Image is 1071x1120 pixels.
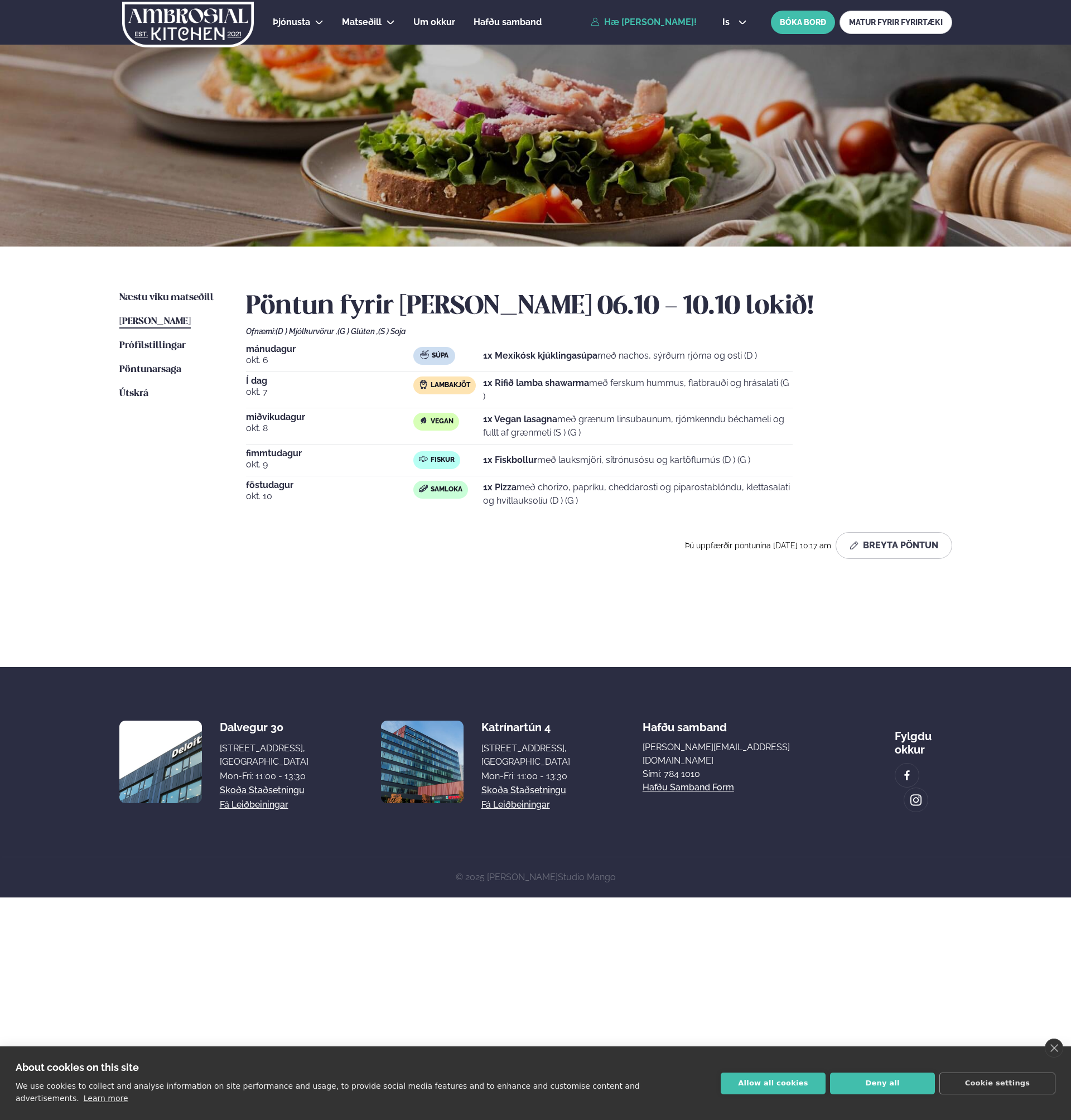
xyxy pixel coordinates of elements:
span: Hafðu samband [643,712,727,734]
div: Mon-Fri: 11:00 - 13:30 [220,770,308,783]
p: We use cookies to collect and analyse information on site performance and usage, to provide socia... [16,1082,640,1103]
div: [STREET_ADDRESS], [GEOGRAPHIC_DATA] [481,742,570,769]
a: [PERSON_NAME][EMAIL_ADDRESS][DOMAIN_NAME] [643,741,822,767]
a: Studio Mango [558,872,616,882]
a: Hafðu samband form [643,781,734,794]
div: Mon-Fri: 11:00 - 13:30 [481,770,570,783]
span: Prófílstillingar [119,341,186,350]
span: Um okkur [413,17,455,27]
a: [PERSON_NAME] [119,315,191,329]
span: okt. 10 [246,490,413,503]
button: is [713,18,755,27]
span: (G ) Glúten , [337,327,378,336]
p: með nachos, sýrðum rjóma og osti (D ) [483,349,757,363]
h2: Pöntun fyrir [PERSON_NAME] 06.10 - 10.10 lokið! [246,291,952,322]
strong: 1x Pizza [483,482,517,493]
a: close [1045,1039,1063,1058]
a: image alt [895,764,919,787]
span: okt. 8 [246,422,413,435]
a: Útskrá [119,387,148,400]
a: Hafðu samband [474,16,542,29]
a: Learn more [84,1094,128,1103]
img: Vegan.svg [419,416,428,425]
span: Næstu viku matseðill [119,293,214,302]
span: okt. 9 [246,458,413,471]
span: Lambakjöt [431,381,470,390]
span: [PERSON_NAME] [119,317,191,326]
img: image alt [381,721,464,803]
div: Ofnæmi: [246,327,952,336]
p: með lauksmjöri, sítrónusósu og kartöflumús (D ) (G ) [483,453,750,467]
img: fish.svg [419,455,428,464]
span: okt. 7 [246,385,413,399]
span: Í dag [246,376,413,385]
img: soup.svg [420,350,429,359]
a: Um okkur [413,16,455,29]
a: Næstu viku matseðill [119,291,214,305]
span: Hafðu samband [474,17,542,27]
span: Vegan [431,417,454,426]
a: Fá leiðbeiningar [481,798,550,812]
a: Pöntunarsaga [119,363,181,376]
a: Skoða staðsetningu [220,784,305,797]
p: með ferskum hummus, flatbrauði og hrásalati (G ) [483,376,793,403]
span: (D ) Mjólkurvörur , [276,327,337,336]
button: Cookie settings [939,1073,1055,1094]
strong: About cookies on this site [16,1061,139,1073]
a: Skoða staðsetningu [481,784,566,797]
strong: 1x Vegan lasagna [483,414,557,424]
a: MATUR FYRIR FYRIRTÆKI [840,11,952,34]
button: Deny all [830,1073,935,1094]
span: Þjónusta [273,17,310,27]
a: Fá leiðbeiningar [220,798,288,812]
div: Fylgdu okkur [895,721,952,756]
p: með grænum linsubaunum, rjómkenndu béchameli og fullt af grænmeti (S ) (G ) [483,413,793,440]
span: Súpa [432,351,448,360]
strong: 1x Fiskbollur [483,455,537,465]
a: Prófílstillingar [119,339,186,353]
a: Þjónusta [273,16,310,29]
strong: 1x Rifið lamba shawarma [483,378,589,388]
span: Samloka [431,485,462,494]
span: Útskrá [119,389,148,398]
span: okt. 6 [246,354,413,367]
span: (S ) Soja [378,327,406,336]
span: föstudagur [246,481,413,490]
p: með chorizo, papríku, cheddarosti og piparostablöndu, klettasalati og hvítlauksolíu (D ) (G ) [483,481,793,508]
img: image alt [119,721,202,803]
strong: 1x Mexíkósk kjúklingasúpa [483,350,597,361]
span: Matseðill [342,17,382,27]
img: logo [122,2,255,47]
img: sandwich-new-16px.svg [419,485,428,493]
a: Matseðill [342,16,382,29]
span: Þú uppfærðir pöntunina [DATE] 10:17 am [685,541,831,550]
button: BÓKA BORÐ [771,11,835,34]
button: Allow all cookies [721,1073,826,1094]
img: image alt [901,769,913,782]
button: Breyta Pöntun [836,532,952,559]
p: Sími: 784 1010 [643,767,822,781]
span: Fiskur [431,456,455,465]
img: Lamb.svg [419,380,428,389]
span: is [722,18,733,27]
span: fimmtudagur [246,449,413,458]
div: [STREET_ADDRESS], [GEOGRAPHIC_DATA] [220,742,308,769]
span: mánudagur [246,345,413,354]
span: Pöntunarsaga [119,365,181,374]
img: image alt [910,794,922,807]
div: Dalvegur 30 [220,721,308,734]
a: Hæ [PERSON_NAME]! [591,17,697,27]
span: miðvikudagur [246,413,413,422]
div: Katrínartún 4 [481,721,570,734]
a: image alt [904,788,928,812]
span: © 2025 [PERSON_NAME] [456,872,616,882]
